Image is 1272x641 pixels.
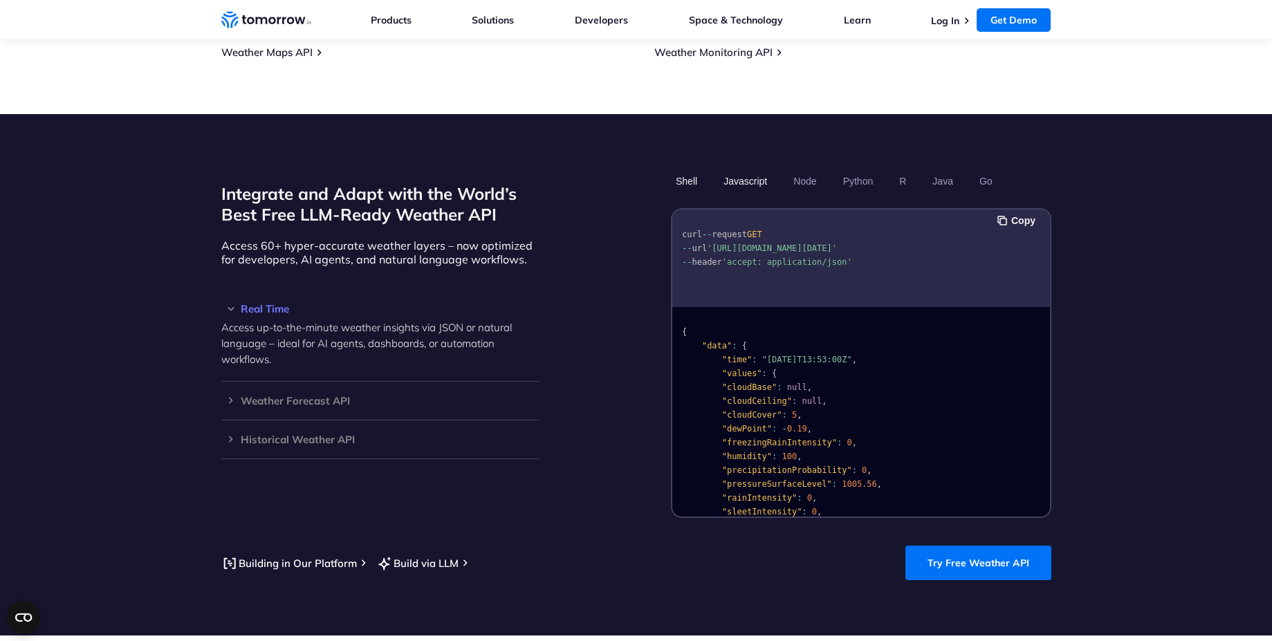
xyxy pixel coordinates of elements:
h2: Integrate and Adapt with the World’s Best Free LLM-Ready Weather API [221,183,540,225]
span: url [692,243,707,253]
span: , [817,507,822,517]
span: { [741,341,746,351]
span: "cloudCover" [721,410,782,420]
span: 0 [811,507,816,517]
span: "cloudBase" [721,382,776,392]
button: Copy [997,213,1040,228]
span: , [797,452,802,461]
span: : [752,355,757,364]
span: : [762,369,766,378]
span: 0.19 [786,424,806,434]
span: null [786,382,806,392]
span: "[DATE]T13:53:00Z" [762,355,851,364]
span: 0 [862,465,867,475]
span: "pressureSurfaceLevel" [721,479,831,489]
span: "freezingRainIntensity" [721,438,836,447]
span: : [732,341,737,351]
a: Products [371,14,412,26]
h3: Historical Weather API [221,434,540,445]
span: , [851,438,856,447]
span: "precipitationProbability" [721,465,851,475]
button: Javascript [719,169,772,193]
span: -- [682,257,692,267]
span: 0 [806,493,811,503]
span: { [772,369,777,378]
span: , [811,493,816,503]
a: Home link [221,10,311,30]
button: R [894,169,911,193]
h3: Real Time [221,304,540,314]
span: "sleetIntensity" [721,507,802,517]
a: Log In [931,15,959,27]
a: Get Demo [977,8,1051,32]
span: : [797,493,802,503]
span: : [782,410,786,420]
span: null [802,396,822,406]
button: Node [789,169,821,193]
span: "values" [721,369,762,378]
span: : [831,479,836,489]
span: , [806,424,811,434]
span: , [806,382,811,392]
span: 0 [847,438,851,447]
span: , [851,355,856,364]
button: Java [928,169,958,193]
span: "data" [701,341,731,351]
span: , [822,396,827,406]
span: : [772,452,777,461]
span: -- [701,230,711,239]
span: "humidity" [721,452,771,461]
span: , [867,465,872,475]
span: , [797,410,802,420]
a: Weather Monitoring API [654,46,773,59]
span: header [692,257,721,267]
span: GET [746,230,762,239]
span: curl [682,230,702,239]
a: Solutions [472,14,514,26]
p: Access 60+ hyper-accurate weather layers – now optimized for developers, AI agents, and natural l... [221,239,540,266]
span: { [682,327,687,337]
p: Access up-to-the-minute weather insights via JSON or natural language – ideal for AI agents, dash... [221,319,540,367]
a: Build via LLM [376,555,459,572]
span: 5 [791,410,796,420]
span: , [876,479,881,489]
a: Weather Maps API [221,46,313,59]
span: : [802,507,806,517]
button: Go [974,169,997,193]
a: Building in Our Platform [221,555,357,572]
h3: Weather Forecast API [221,396,540,406]
span: 1005.56 [842,479,877,489]
span: : [777,382,782,392]
span: "dewPoint" [721,424,771,434]
span: : [772,424,777,434]
span: '[URL][DOMAIN_NAME][DATE]' [707,243,837,253]
a: Space & Technology [689,14,783,26]
a: Developers [575,14,628,26]
span: - [782,424,786,434]
span: request [712,230,747,239]
a: Try Free Weather API [905,546,1051,580]
span: "time" [721,355,751,364]
span: : [851,465,856,475]
span: "rainIntensity" [721,493,796,503]
button: Python [838,169,878,193]
span: -- [682,243,692,253]
button: Open CMP widget [7,601,40,634]
span: : [836,438,841,447]
span: 100 [782,452,797,461]
a: Learn [844,14,871,26]
span: "cloudCeiling" [721,396,791,406]
span: : [791,396,796,406]
button: Shell [671,169,702,193]
span: 'accept: application/json' [721,257,851,267]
